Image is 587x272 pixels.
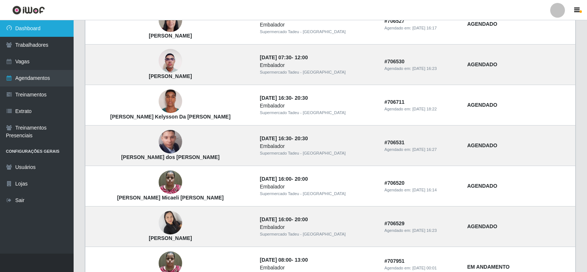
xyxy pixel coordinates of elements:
[260,257,291,263] time: [DATE] 08:00
[121,154,220,160] strong: [PERSON_NAME] dos [PERSON_NAME]
[295,257,308,263] time: 13:00
[467,223,497,229] strong: AGENDADO
[12,6,45,15] img: CoreUI Logo
[412,266,436,270] time: [DATE] 00:01
[159,207,182,239] img: Rosilda pereira de Sousa
[385,139,405,145] strong: # 706531
[412,147,436,152] time: [DATE] 16:27
[260,95,291,101] time: [DATE] 16:30
[260,176,308,182] strong: -
[260,176,291,182] time: [DATE] 16:00
[467,183,497,189] strong: AGENDADO
[260,231,376,237] div: Supermercado Tadeu - [GEOGRAPHIC_DATA]
[260,29,376,35] div: Supermercado Tadeu - [GEOGRAPHIC_DATA]
[385,18,405,24] strong: # 706527
[149,235,192,241] strong: [PERSON_NAME]
[260,21,376,29] div: Embalador
[260,216,308,222] strong: -
[467,61,497,67] strong: AGENDADO
[149,73,192,79] strong: [PERSON_NAME]
[260,54,291,60] time: [DATE] 07:30
[412,66,436,71] time: [DATE] 16:23
[385,66,459,72] div: Agendado em:
[260,61,376,69] div: Embalador
[385,227,459,234] div: Agendado em:
[385,59,405,64] strong: # 706530
[260,150,376,156] div: Supermercado Tadeu - [GEOGRAPHIC_DATA]
[260,102,376,110] div: Embalador
[467,102,497,108] strong: AGENDADO
[149,33,192,39] strong: [PERSON_NAME]
[385,220,405,226] strong: # 706529
[385,265,459,271] div: Agendado em:
[412,107,436,111] time: [DATE] 18:22
[412,228,436,233] time: [DATE] 16:23
[159,167,182,198] img: Mayla Micaeli Santos Silva
[385,99,405,105] strong: # 706711
[385,25,459,31] div: Agendado em:
[159,45,182,77] img: Vinicius Ferreira Silva
[159,86,182,117] img: Álan Kelysson Da Silva Souza
[385,258,405,264] strong: # 707951
[385,146,459,153] div: Agendado em:
[467,142,497,148] strong: AGENDADO
[295,216,308,222] time: 20:00
[260,110,376,116] div: Supermercado Tadeu - [GEOGRAPHIC_DATA]
[385,106,459,112] div: Agendado em:
[412,188,436,192] time: [DATE] 16:14
[260,183,376,191] div: Embalador
[159,116,182,167] img: Otávio lucas silva dos santos
[260,223,376,231] div: Embalador
[260,95,308,101] strong: -
[117,195,223,201] strong: [PERSON_NAME] Micaeli [PERSON_NAME]
[467,264,509,270] strong: EM ANDAMENTO
[295,176,308,182] time: 20:00
[467,21,497,27] strong: AGENDADO
[159,5,182,36] img: Rosemary Sousa Silva
[295,135,308,141] time: 20:30
[412,26,436,30] time: [DATE] 16:17
[295,54,308,60] time: 12:00
[260,191,376,197] div: Supermercado Tadeu - [GEOGRAPHIC_DATA]
[260,264,376,272] div: Embalador
[260,54,308,60] strong: -
[110,114,231,120] strong: [PERSON_NAME] Kelysson Da [PERSON_NAME]
[260,135,308,141] strong: -
[260,135,291,141] time: [DATE] 16:30
[260,216,291,222] time: [DATE] 16:00
[260,142,376,150] div: Embalador
[260,257,308,263] strong: -
[295,95,308,101] time: 20:30
[385,180,405,186] strong: # 706520
[385,187,459,193] div: Agendado em:
[260,69,376,75] div: Supermercado Tadeu - [GEOGRAPHIC_DATA]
